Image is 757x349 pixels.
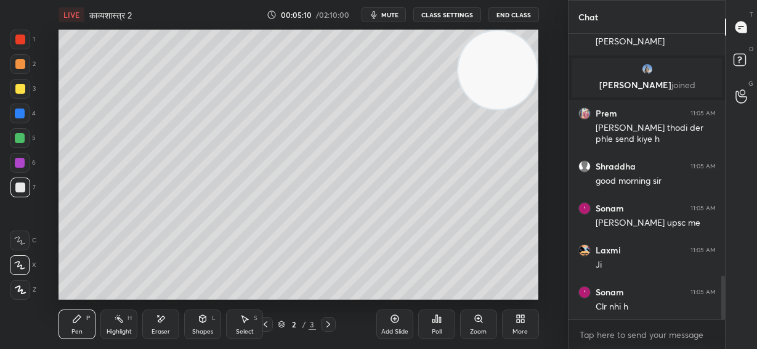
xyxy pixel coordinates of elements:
[488,7,539,22] button: End Class
[288,321,300,328] div: 2
[413,7,481,22] button: CLASS SETTINGS
[10,104,36,123] div: 4
[578,160,591,173] img: default.png
[10,255,36,275] div: X
[381,329,408,335] div: Add Slide
[10,178,36,197] div: 7
[152,329,170,335] div: Eraser
[302,321,306,328] div: /
[192,329,213,335] div: Shapes
[10,79,36,99] div: 3
[578,244,591,257] img: 1f97ed463a90499e8904c0c7cb38ce27.jpg
[596,122,716,146] div: [PERSON_NAME] thodi der phle send kiye h
[89,9,132,21] h4: काव्यशास्त्र 2
[596,203,624,214] h6: Sonam
[236,329,254,335] div: Select
[86,315,90,321] div: P
[578,107,591,120] img: 9ebe83a24e6d45448e27432eed74252c.jpg
[596,175,716,187] div: good morning sir
[690,205,716,212] div: 11:05 AM
[596,259,716,271] div: Ji
[596,217,716,229] div: [PERSON_NAME] upsc me
[596,108,617,119] h6: Prem
[10,153,36,173] div: 6
[10,231,36,250] div: C
[10,54,36,74] div: 2
[596,245,621,256] h6: Laxmi
[690,289,716,296] div: 11:05 AM
[578,202,591,215] img: 66092927019a43b69c89fcb94fc9928b.jpg
[59,7,84,22] div: LIVE
[212,315,216,321] div: L
[750,10,753,19] p: T
[381,10,399,19] span: mute
[10,280,36,300] div: Z
[254,315,257,321] div: S
[641,63,653,75] img: 890beb4d297244f2af367fb5b9fb16a8.jpg
[107,329,132,335] div: Highlight
[512,329,528,335] div: More
[596,161,636,172] h6: Shraddha
[579,80,715,90] p: [PERSON_NAME]
[596,287,624,298] h6: Sonam
[10,128,36,148] div: 5
[309,319,316,330] div: 3
[569,1,608,33] p: Chat
[690,247,716,254] div: 11:05 AM
[470,329,487,335] div: Zoom
[569,34,726,320] div: grid
[690,163,716,170] div: 11:05 AM
[432,329,442,335] div: Poll
[748,79,753,88] p: G
[578,286,591,298] img: 66092927019a43b69c89fcb94fc9928b.jpg
[362,7,406,22] button: mute
[596,36,716,48] div: [PERSON_NAME]
[596,301,716,313] div: Clr nhi h
[690,110,716,117] div: 11:05 AM
[10,30,35,49] div: 1
[671,79,695,91] span: joined
[128,315,132,321] div: H
[71,329,83,335] div: Pen
[749,44,753,54] p: D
